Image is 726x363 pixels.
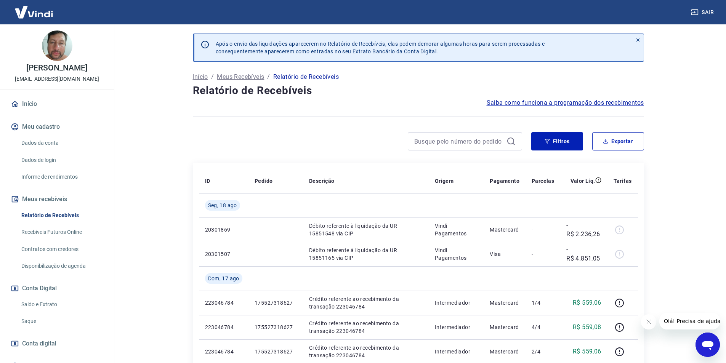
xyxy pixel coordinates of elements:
[9,191,105,208] button: Meus recebíveis
[205,323,242,331] p: 223046784
[659,313,720,329] iframe: Mensagem da empresa
[9,280,105,297] button: Conta Digital
[309,320,423,335] p: Crédito referente ao recebimento da transação 223046784
[696,333,720,357] iframe: Botão para abrir a janela de mensagens
[15,75,99,83] p: [EMAIL_ADDRESS][DOMAIN_NAME]
[255,299,297,307] p: 175527318627
[205,348,242,355] p: 223046784
[566,245,601,263] p: -R$ 4.851,05
[18,135,105,151] a: Dados da conta
[532,348,554,355] p: 2/4
[490,177,519,185] p: Pagamento
[573,347,601,356] p: R$ 559,06
[18,224,105,240] a: Recebíveis Futuros Online
[205,226,242,233] p: 20301869
[566,221,601,239] p: -R$ 2.236,26
[309,344,423,359] p: Crédito referente ao recebimento da transação 223046784
[490,250,519,258] p: Visa
[273,72,339,82] p: Relatório de Recebíveis
[18,169,105,185] a: Informe de rendimentos
[18,313,105,329] a: Saque
[9,118,105,135] button: Meu cadastro
[5,5,64,11] span: Olá! Precisa de ajuda?
[18,208,105,223] a: Relatório de Recebíveis
[255,348,297,355] p: 175527318627
[255,177,272,185] p: Pedido
[571,177,595,185] p: Valor Líq.
[435,299,478,307] p: Intermediador
[531,132,583,150] button: Filtros
[532,226,554,233] p: -
[641,314,656,329] iframe: Fechar mensagem
[309,295,423,310] p: Crédito referente ao recebimento da transação 223046784
[42,30,72,61] img: a935689f-1e26-442d-9033-84cc44c95890.jpeg
[9,0,59,24] img: Vindi
[205,250,242,258] p: 20301507
[487,98,644,107] a: Saiba como funciona a programação dos recebimentos
[435,323,478,331] p: Intermediador
[18,241,105,257] a: Contratos com credores
[414,136,503,147] input: Busque pelo número do pedido
[267,72,270,82] p: /
[435,348,478,355] p: Intermediador
[22,338,56,349] span: Conta digital
[205,299,242,307] p: 223046784
[573,323,601,332] p: R$ 559,08
[255,323,297,331] p: 175527318627
[26,64,87,72] p: [PERSON_NAME]
[573,298,601,307] p: R$ 559,06
[9,335,105,352] a: Conta digital
[532,299,554,307] p: 1/4
[309,222,423,237] p: Débito referente à liquidação da UR 15851548 via CIP
[490,323,519,331] p: Mastercard
[490,299,519,307] p: Mastercard
[193,72,208,82] a: Início
[18,297,105,312] a: Saldo e Extrato
[689,5,717,19] button: Sair
[208,201,237,209] span: Seg, 18 ago
[435,177,454,185] p: Origem
[309,177,335,185] p: Descrição
[9,96,105,112] a: Início
[217,72,264,82] a: Meus Recebíveis
[211,72,214,82] p: /
[614,177,632,185] p: Tarifas
[18,258,105,274] a: Disponibilização de agenda
[532,177,554,185] p: Parcelas
[208,275,239,282] span: Dom, 17 ago
[435,222,478,237] p: Vindi Pagamentos
[216,40,545,55] p: Após o envio das liquidações aparecerem no Relatório de Recebíveis, elas podem demorar algumas ho...
[490,226,519,233] p: Mastercard
[592,132,644,150] button: Exportar
[205,177,210,185] p: ID
[490,348,519,355] p: Mastercard
[435,246,478,262] p: Vindi Pagamentos
[18,152,105,168] a: Dados de login
[532,250,554,258] p: -
[193,83,644,98] h4: Relatório de Recebíveis
[309,246,423,262] p: Débito referente à liquidação da UR 15851165 via CIP
[532,323,554,331] p: 4/4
